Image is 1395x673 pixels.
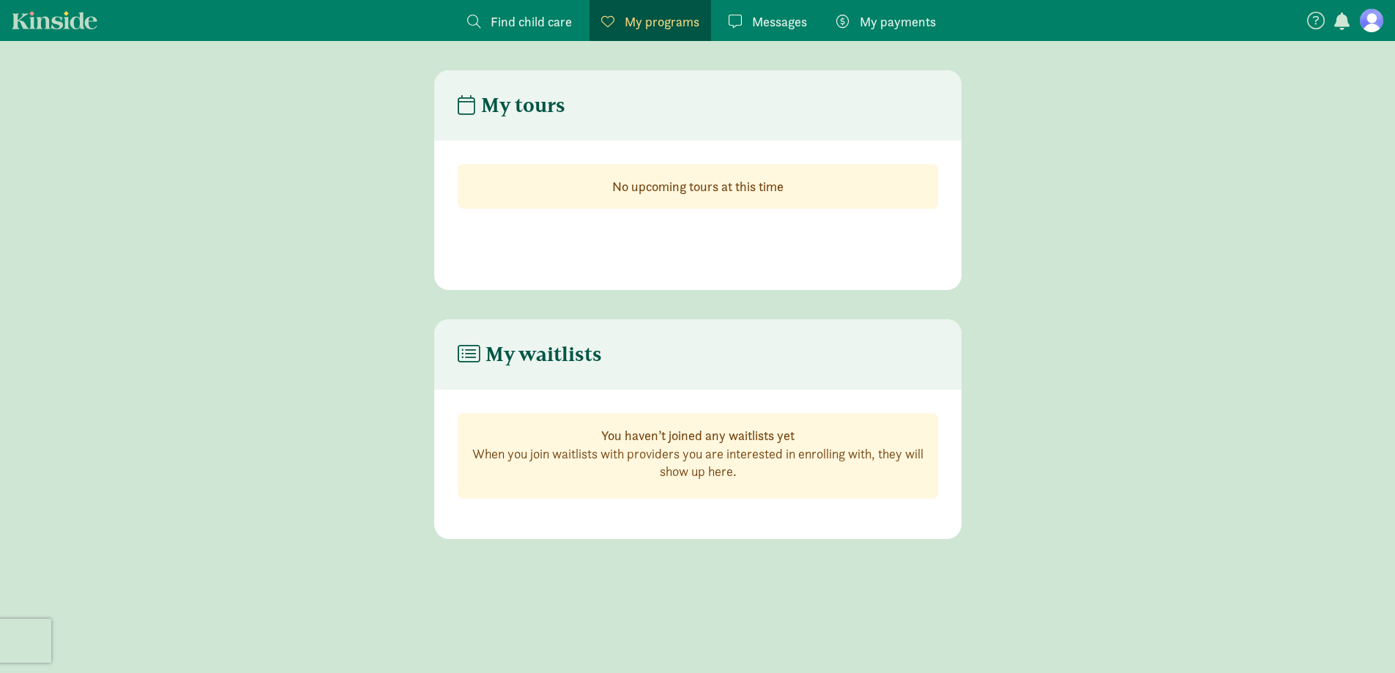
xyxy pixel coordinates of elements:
[612,178,784,195] strong: No upcoming tours at this time
[458,94,565,117] h4: My tours
[458,343,602,366] h4: My waitlists
[601,427,795,444] strong: You haven’t joined any waitlists yet
[860,12,936,31] span: My payments
[491,12,572,31] span: Find child care
[470,445,926,480] p: When you join waitlists with providers you are interested in enrolling with, they will show up here.
[12,11,97,29] a: Kinside
[752,12,807,31] span: Messages
[625,12,699,31] span: My programs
